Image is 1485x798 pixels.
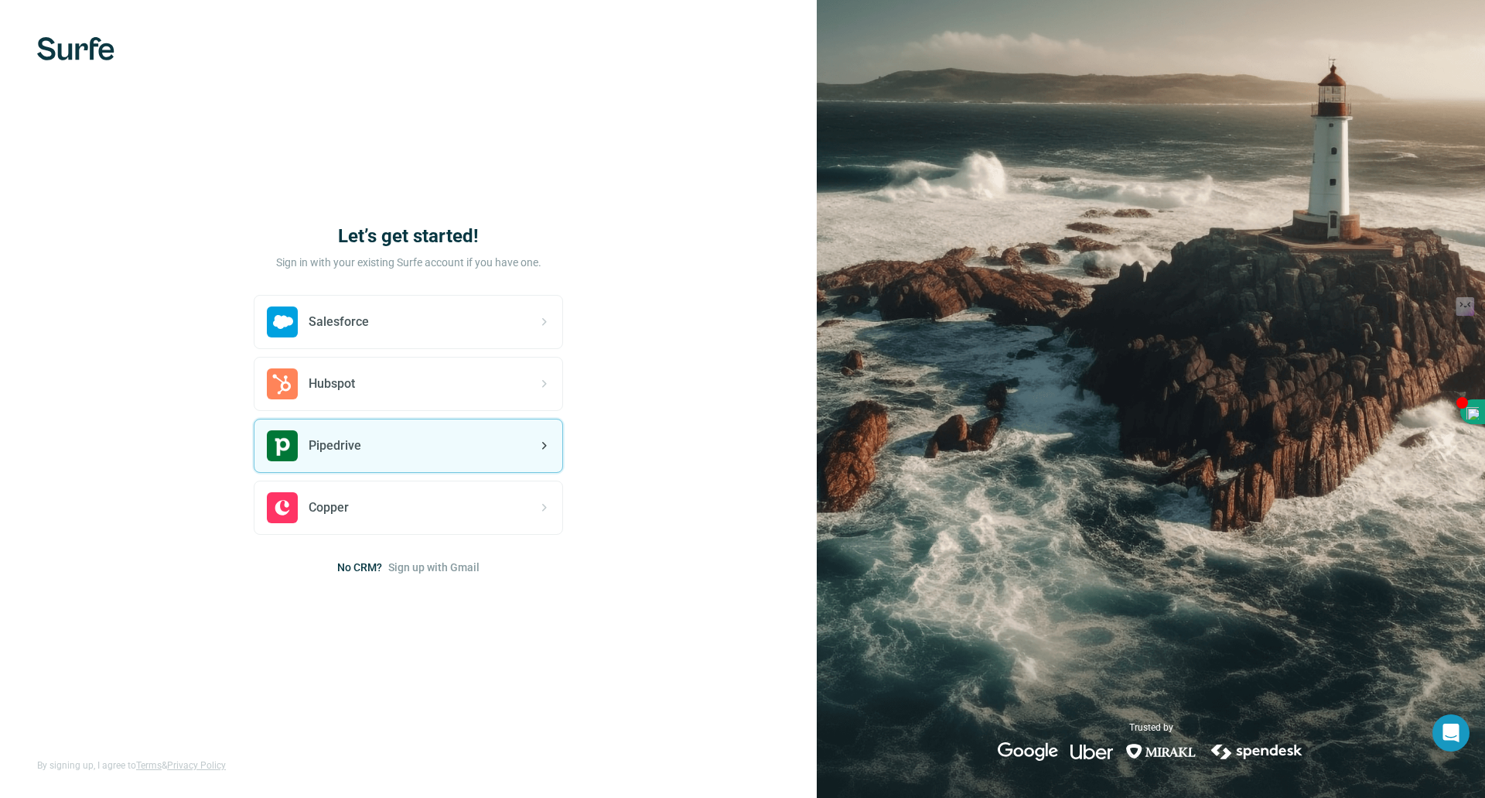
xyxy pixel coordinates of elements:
div: Open Intercom Messenger [1432,714,1470,752]
span: By signing up, I agree to & [37,759,226,772]
button: Sign up with Gmail [388,560,480,575]
img: hubspot's logo [267,368,298,399]
a: Terms [136,760,162,771]
p: Trusted by [1129,721,1173,735]
p: Sign in with your existing Surfe account if you have one. [276,255,541,270]
span: Pipedrive [309,437,361,455]
img: pipedrive's logo [267,430,298,461]
img: spendesk's logo [1209,742,1305,761]
span: Hubspot [309,375,355,393]
img: mirakl's logo [1125,742,1197,761]
span: No CRM? [337,560,382,575]
img: google's logo [998,742,1058,761]
a: Privacy Policy [167,760,226,771]
span: Salesforce [309,313,369,331]
h1: Let’s get started! [254,224,563,248]
img: Surfe's logo [37,37,114,60]
img: salesforce's logo [267,307,298,337]
img: copper's logo [267,492,298,523]
img: uber's logo [1070,742,1113,761]
span: Copper [309,498,349,517]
